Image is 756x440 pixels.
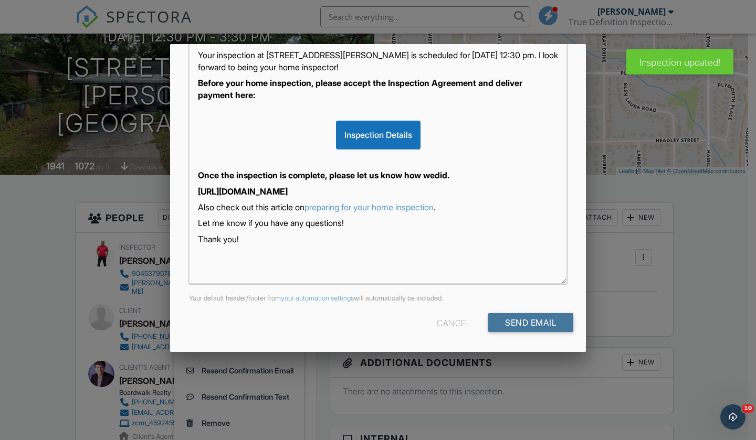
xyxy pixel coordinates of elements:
div: Your default header/footer from will automatically be included. [183,294,573,303]
strong: Once the inspection is complete, please let us know how we [198,170,435,180]
iframe: Intercom live chat [720,404,745,430]
strong: [URL][DOMAIN_NAME] [198,186,288,197]
a: preparing for your home inspection [304,202,434,212]
div: Inspection updated! [626,49,733,74]
p: Your inspection at [STREET_ADDRESS][PERSON_NAME] is scheduled for [DATE] 12:30 pm. I look forward... [198,49,558,73]
strong: did. [435,170,449,180]
a: your automation settings [281,294,354,302]
a: Inspection Details [336,130,421,140]
div: Cancel [437,313,470,332]
p: Also check out this article on . [198,201,558,213]
div: Inspection Details [336,121,421,149]
input: Send Email [488,313,573,332]
p: Let me know if you have any questions! [198,217,558,229]
p: Thank you! [198,233,558,245]
span: 10 [742,404,754,413]
strong: Before your home inspection, please accept the Inspection Agreement and deliver payment here: [198,78,522,100]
